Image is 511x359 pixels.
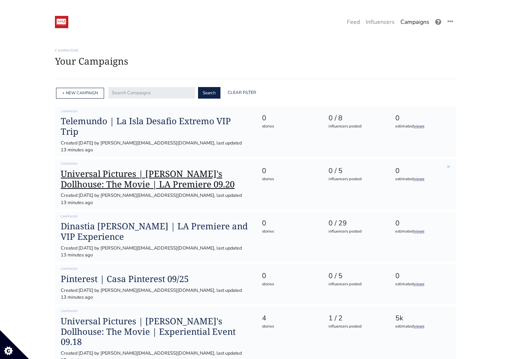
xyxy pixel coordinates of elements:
div: stories [262,176,316,182]
a: Influencers [363,15,398,29]
a: Dinastia [PERSON_NAME] | LA Premiere and VIP Experience [61,221,250,242]
div: estimated [395,324,449,330]
a: views [414,324,424,329]
div: stories [262,229,316,235]
a: Campaigns [398,15,432,29]
a: Universal Pictures | [PERSON_NAME]'s Dollhouse: The Movie | Experiential Event 09.18 [61,316,250,347]
div: Created [DATE] by [PERSON_NAME][EMAIL_ADDRESS][DOMAIN_NAME], last updated 13 minutes ago [61,245,250,259]
div: 0 / 8 [328,113,382,124]
div: 0 [395,166,449,176]
a: views [414,281,424,287]
a: × [447,163,450,170]
div: 0 [262,271,316,281]
div: influencers posted [328,324,382,330]
div: stories [262,281,316,287]
a: views [414,229,424,234]
div: influencers posted [328,229,382,235]
div: Created [DATE] by [PERSON_NAME][EMAIL_ADDRESS][DOMAIN_NAME], last updated 13 minutes ago [61,287,250,301]
div: 0 [262,113,316,124]
div: 0 / 29 [328,218,382,229]
div: 1 / 2 [328,313,382,324]
button: Search [198,87,220,99]
div: stories [262,124,316,130]
div: 0 [395,113,449,124]
div: influencers posted [328,124,382,130]
div: 4 [262,313,316,324]
a: Feed [344,15,363,29]
h6: Campaign [61,310,250,313]
div: stories [262,324,316,330]
div: 5k [395,313,449,324]
div: estimated [395,229,449,235]
div: estimated [395,124,449,130]
div: 0 / 5 [328,271,382,281]
div: estimated [395,176,449,182]
a: + NEW CAMPAIGN [62,90,98,96]
div: 0 / 5 [328,166,382,176]
div: 0 [262,166,316,176]
div: 0 [395,218,449,229]
h6: Campaigns [55,48,456,53]
div: Created [DATE] by [PERSON_NAME][EMAIL_ADDRESS][DOMAIN_NAME], last updated 13 minutes ago [61,140,250,153]
input: Search Campaigns [108,87,195,99]
h6: Campaign [61,110,250,113]
div: 0 [395,271,449,281]
a: Universal Pictures | [PERSON_NAME]'s Dollhouse: The Movie | LA Premiere 09.20 [61,169,250,190]
img: 19:52:48_1547236368 [55,16,68,28]
a: Telemundo | La Isla Desafio Extremo VIP Trip [61,116,250,137]
div: estimated [395,281,449,287]
a: Clear Filter [223,87,261,99]
h1: Your Campaigns [55,56,456,67]
a: views [414,124,424,129]
div: influencers posted [328,281,382,287]
div: Created [DATE] by [PERSON_NAME][EMAIL_ADDRESS][DOMAIN_NAME], last updated 13 minutes ago [61,192,250,206]
div: 0 [262,218,316,229]
h6: Campaign [61,215,250,219]
h6: Campaign [61,267,250,271]
a: views [414,176,424,182]
a: Pinterest | Casa Pinterest 09/25 [61,274,250,284]
div: influencers posted [328,176,382,182]
h6: Campaign [61,162,250,166]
